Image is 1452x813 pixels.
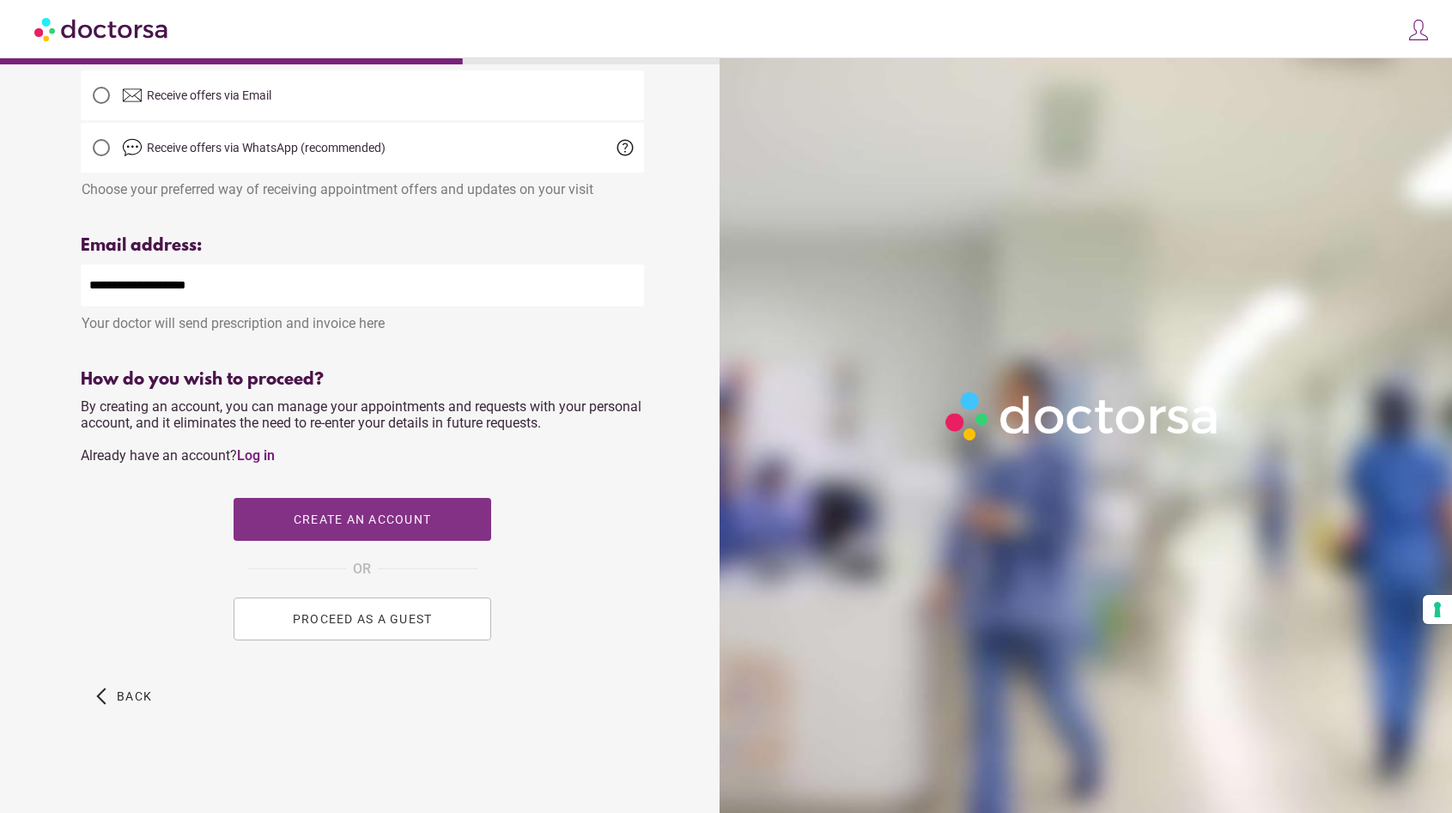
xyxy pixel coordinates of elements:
[81,173,644,197] div: Choose your preferred way of receiving appointment offers and updates on your visit
[353,558,371,580] span: OR
[237,447,275,464] a: Log in
[34,9,170,48] img: Doctorsa.com
[122,137,143,158] img: chat
[147,141,386,155] span: Receive offers via WhatsApp (recommended)
[117,689,152,703] span: Back
[147,88,271,102] span: Receive offers via Email
[89,675,159,718] button: arrow_back_ios Back
[1423,595,1452,624] button: Your consent preferences for tracking technologies
[234,498,491,541] button: Create an account
[122,85,143,106] img: email
[81,236,644,256] div: Email address:
[81,370,644,390] div: How do you wish to proceed?
[1406,18,1431,42] img: icons8-customer-100.png
[234,598,491,640] button: PROCEED AS A GUEST
[615,137,635,158] span: help
[81,306,644,331] div: Your doctor will send prescription and invoice here
[294,513,431,526] span: Create an account
[81,398,641,464] span: By creating an account, you can manage your appointments and requests with your personal account,...
[938,384,1228,448] img: Logo-Doctorsa-trans-White-partial-flat.png
[293,612,433,626] span: PROCEED AS A GUEST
